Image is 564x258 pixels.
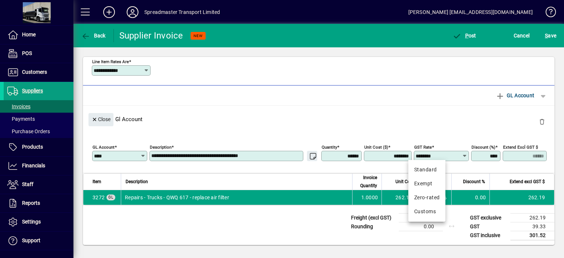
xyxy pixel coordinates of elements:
span: Customers [22,69,47,75]
span: Purchase Orders [7,128,50,134]
td: GST exclusive [466,213,510,222]
td: GST inclusive [466,231,510,240]
span: GL Account [496,90,534,101]
td: 262.19 [510,213,554,222]
span: Support [22,237,40,243]
span: Close [91,113,111,126]
span: Extend excl GST $ [510,178,545,186]
button: Save [543,29,558,42]
mat-label: Extend excl GST $ [503,144,538,149]
a: Payments [4,113,73,125]
button: Cancel [512,29,532,42]
a: Products [4,138,73,156]
td: 1.0000 [352,190,382,205]
button: Add [97,6,121,19]
a: Settings [4,213,73,231]
td: Rounding [347,222,399,231]
td: 39.33 [510,222,554,231]
span: ave [545,30,556,41]
span: Suppliers [22,88,43,94]
div: Exempt [414,180,440,188]
a: Purchase Orders [4,125,73,138]
span: Unit Cost $ [395,178,417,186]
div: Zero-rated [414,194,440,201]
div: [PERSON_NAME] [EMAIL_ADDRESS][DOMAIN_NAME] [408,6,533,18]
mat-label: Quantity [322,144,337,149]
a: Customers [4,63,73,81]
span: S [545,33,548,39]
button: Back [79,29,108,42]
button: Delete [533,113,551,131]
a: Reports [4,194,73,212]
span: POS [22,50,32,56]
span: GL [108,195,113,199]
span: Back [81,33,106,39]
app-page-header-button: Delete [533,118,551,125]
a: Staff [4,175,73,194]
span: Products [22,144,43,150]
button: GL Account [492,89,538,102]
div: Spreadmaster Transport Limited [144,6,220,18]
a: Financials [4,157,73,175]
span: Staff [22,181,33,187]
td: 262.1900 [382,190,422,205]
button: Post [451,29,478,42]
td: GST [466,222,510,231]
span: Reports [22,200,40,206]
a: Invoices [4,100,73,113]
span: Financials [22,163,45,168]
span: Item [93,178,101,186]
span: NEW [194,33,203,38]
td: Repairs - Trucks - QWQ 617 - replace air filter [121,190,352,205]
mat-label: GL Account [93,144,115,149]
app-page-header-button: Back [73,29,114,42]
span: Invoices [7,103,30,109]
td: 301.52 [510,231,554,240]
mat-option: Customs [408,205,445,219]
span: Description [126,178,148,186]
div: Supplier Invoice [119,30,183,41]
mat-label: Discount (%) [471,144,495,149]
span: Home [22,32,36,37]
a: Knowledge Base [540,1,555,25]
td: 0.00 [399,222,443,231]
span: Payments [7,116,35,122]
span: Invoice Quantity [357,174,377,190]
td: 262.19 [489,190,554,205]
button: Profile [121,6,144,19]
a: Support [4,232,73,250]
mat-label: Unit Cost ($) [364,144,388,149]
td: Freight (excl GST) [347,213,399,222]
span: P [465,33,469,39]
span: Cancel [514,30,530,41]
span: Discount % [463,178,485,186]
mat-option: Exempt [408,177,445,191]
mat-option: Standard [408,163,445,177]
div: Gl Account [83,106,554,132]
app-page-header-button: Close [87,116,115,122]
span: Repairs - Trucks [93,194,105,201]
span: ost [452,33,476,39]
mat-label: Description [150,144,171,149]
mat-label: GST rate [414,144,432,149]
td: 0.00 [399,213,443,222]
button: Close [88,113,113,126]
td: 0.00 [451,190,489,205]
a: Home [4,26,73,44]
mat-label: Line item rates are [92,59,129,64]
div: Standard [414,166,440,174]
div: Customs [414,208,440,215]
mat-option: Zero-rated [408,191,445,205]
span: Settings [22,219,41,225]
a: POS [4,44,73,63]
